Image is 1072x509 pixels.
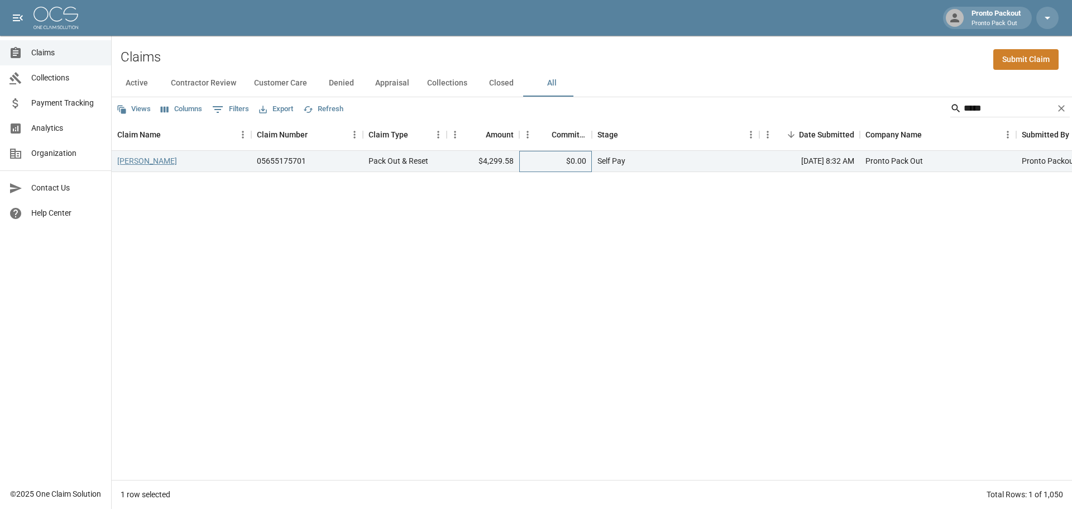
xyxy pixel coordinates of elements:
a: [PERSON_NAME] [117,155,177,167]
button: Menu [519,126,536,143]
div: Pronto Packout [967,8,1025,28]
div: Company Name [865,119,922,150]
button: All [527,70,577,97]
button: Collections [418,70,476,97]
div: Pronto Pack Out [865,155,923,167]
a: Submit Claim [993,49,1059,70]
div: Committed Amount [519,119,592,150]
div: Amount [447,119,519,150]
button: Menu [234,126,251,143]
button: Menu [447,126,463,143]
button: Sort [308,127,323,142]
div: Submitted By [1022,119,1069,150]
button: Sort [408,127,424,142]
span: Organization [31,148,102,159]
div: Search [950,99,1070,120]
button: Menu [743,126,759,143]
button: Show filters [209,101,252,118]
div: [DATE] 8:32 AM [759,151,860,172]
button: Menu [759,126,776,143]
span: Help Center [31,207,102,219]
button: Sort [618,127,634,142]
div: Pack Out & Reset [368,155,428,167]
div: Claim Number [251,119,363,150]
div: Date Submitted [759,119,860,150]
div: $4,299.58 [447,151,519,172]
img: ocs-logo-white-transparent.png [33,7,78,29]
button: Denied [316,70,366,97]
button: Select columns [158,101,205,118]
button: Closed [476,70,527,97]
div: Company Name [860,119,1016,150]
button: open drawer [7,7,29,29]
div: $0.00 [519,151,592,172]
button: Sort [922,127,937,142]
button: Active [112,70,162,97]
div: Stage [592,119,759,150]
button: Sort [161,127,176,142]
p: Pronto Pack Out [971,19,1021,28]
div: Claim Name [117,119,161,150]
button: Menu [346,126,363,143]
button: Clear [1053,100,1070,117]
button: Customer Care [245,70,316,97]
span: Contact Us [31,182,102,194]
button: Contractor Review [162,70,245,97]
div: Date Submitted [799,119,854,150]
span: Claims [31,47,102,59]
div: 1 row selected [121,489,170,500]
div: Stage [597,119,618,150]
div: © 2025 One Claim Solution [10,488,101,500]
h2: Claims [121,49,161,65]
span: Collections [31,72,102,84]
button: Menu [430,126,447,143]
button: Export [256,101,296,118]
button: Appraisal [366,70,418,97]
div: Amount [486,119,514,150]
button: Refresh [300,101,346,118]
div: Claim Number [257,119,308,150]
button: Sort [783,127,799,142]
div: Total Rows: 1 of 1,050 [987,489,1063,500]
div: Claim Type [363,119,447,150]
button: Sort [536,127,552,142]
div: Self Pay [597,155,625,167]
span: Analytics [31,122,102,134]
div: Claim Type [368,119,408,150]
button: Sort [470,127,486,142]
span: Payment Tracking [31,97,102,109]
button: Menu [999,126,1016,143]
button: Views [114,101,154,118]
div: dynamic tabs [112,70,1072,97]
div: Committed Amount [552,119,586,150]
div: Claim Name [112,119,251,150]
div: 05655175701 [257,155,306,167]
